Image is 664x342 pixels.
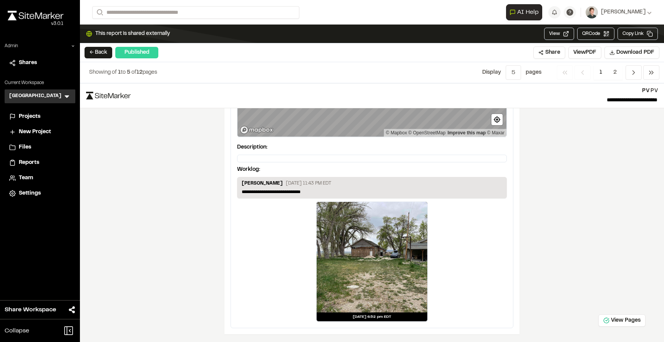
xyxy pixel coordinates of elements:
[598,314,646,327] button: View Pages
[491,114,503,125] button: Find my location
[601,8,646,17] span: [PERSON_NAME]
[19,159,39,167] span: Reports
[5,305,56,314] span: Share Workspace
[19,174,33,182] span: Team
[240,126,274,134] a: Mapbox logo
[85,47,112,58] button: ← Back
[118,70,121,75] span: 1
[19,59,37,67] span: Shares
[115,47,158,58] div: Published
[642,89,649,93] span: PV
[5,43,18,50] p: Admin
[506,4,542,20] button: Open AI Assistant
[19,189,41,198] span: Settings
[9,174,71,182] a: Team
[533,46,565,59] button: Share
[616,48,654,57] span: Download PDF
[317,312,427,321] div: [DATE] 6:52 pm EDT
[408,130,446,135] a: OpenStreetMap
[586,6,652,18] button: [PERSON_NAME]
[577,28,614,40] button: QRCode
[506,65,521,80] button: 5
[517,8,539,17] span: AI Help
[526,68,541,77] p: page s
[9,93,61,100] h3: [GEOGRAPHIC_DATA]
[127,70,130,75] span: 5
[316,202,428,322] a: [DATE] 6:52 pm EDT
[594,65,608,80] span: 1
[92,6,106,19] button: Search
[482,68,501,77] p: Display
[8,11,63,20] img: rebrand.png
[136,70,143,75] span: 12
[506,4,545,20] div: Open AI Assistant
[568,46,601,59] button: ViewPDF
[544,28,574,40] button: View
[8,20,63,27] div: Oh geez...please don't...
[604,46,659,59] button: Download PDF
[9,128,71,136] a: New Project
[386,130,407,135] a: Mapbox
[89,70,118,75] span: Showing of
[95,30,170,38] span: This report is shared externally
[89,68,157,77] p: to of pages
[286,180,331,187] p: [DATE] 11:43 PM EDT
[9,143,71,152] a: Files
[242,180,283,188] p: [PERSON_NAME]
[448,130,486,135] a: Map feedback
[237,165,260,174] p: Worklog:
[5,79,75,86] p: Current Workspace
[608,65,622,80] span: 2
[86,92,131,99] img: logo-black-rebrand.svg
[586,6,598,18] img: User
[9,59,71,67] a: Shares
[9,112,71,121] a: Projects
[137,87,658,95] p: PV
[237,143,507,152] p: Description:
[557,65,659,80] nav: Navigation
[618,28,658,40] button: Copy Link
[19,143,31,152] span: Files
[19,128,51,136] span: New Project
[487,130,505,135] a: Maxar
[9,159,71,167] a: Reports
[5,326,29,335] span: Collapse
[9,189,71,198] a: Settings
[19,112,40,121] span: Projects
